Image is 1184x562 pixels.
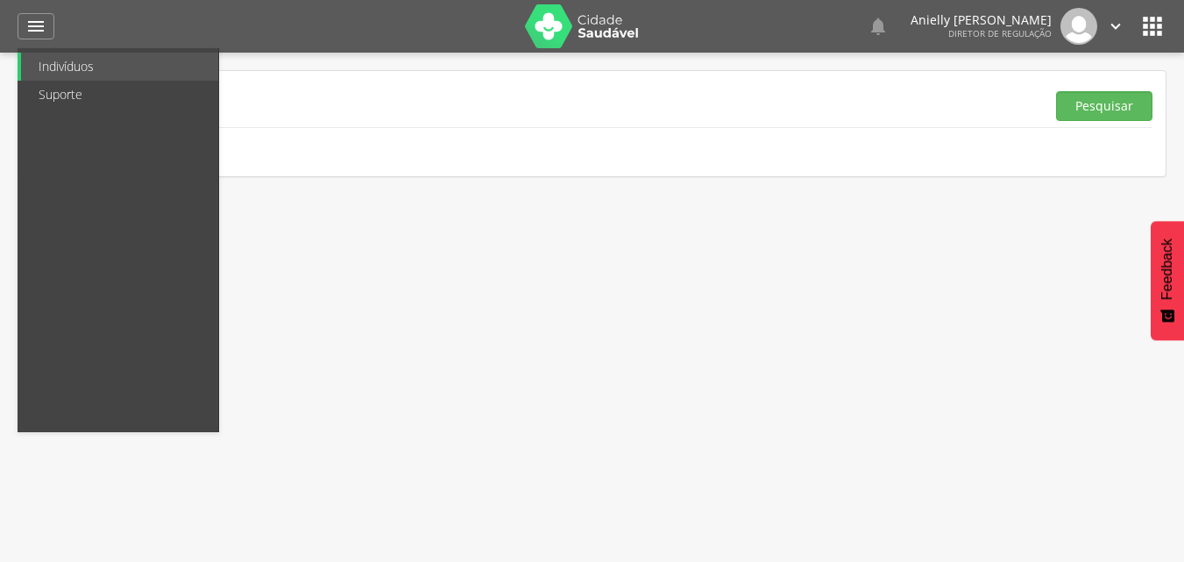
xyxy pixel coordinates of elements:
a:  [1106,8,1125,45]
a: Indivíduos [21,53,218,81]
p: Anielly [PERSON_NAME] [911,14,1052,26]
button: Pesquisar [1056,91,1152,121]
i:  [1138,12,1166,40]
a: Suporte [21,81,218,109]
a:  [18,13,54,39]
span: Diretor de regulação [948,27,1052,39]
button: Feedback - Mostrar pesquisa [1151,221,1184,340]
span: Feedback [1159,238,1175,300]
i:  [25,16,46,37]
a:  [868,8,889,45]
i:  [1106,17,1125,36]
i:  [868,16,889,37]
